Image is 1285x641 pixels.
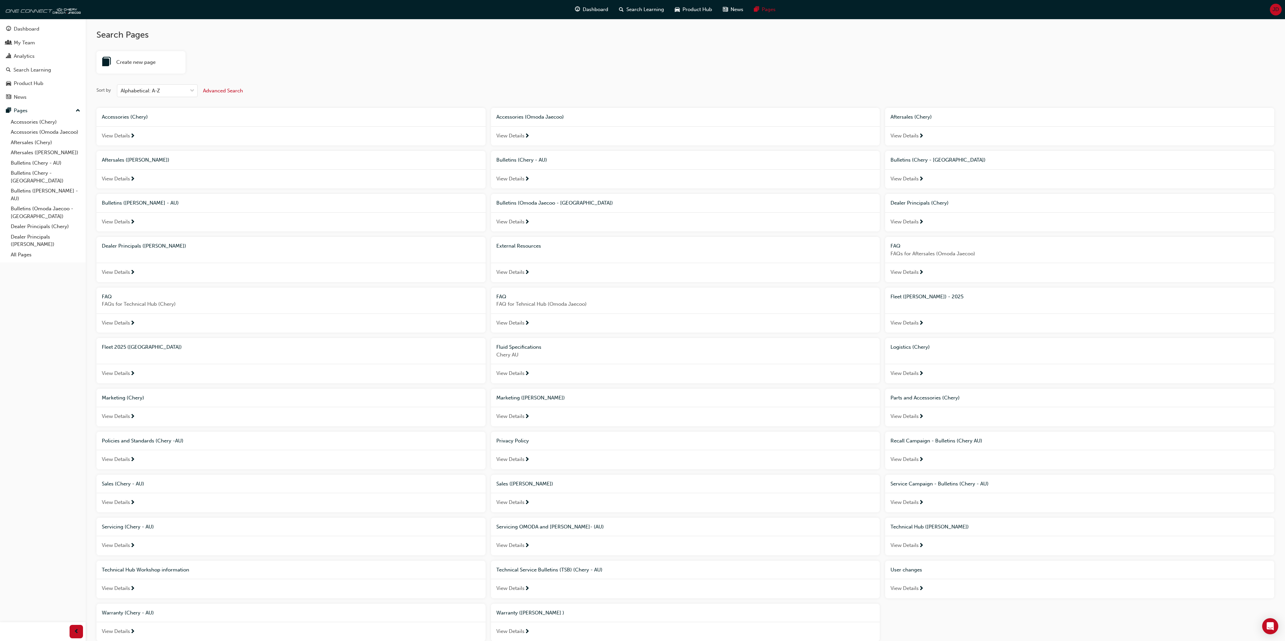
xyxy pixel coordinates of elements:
[14,52,35,60] div: Analytics
[96,237,486,282] a: Dealer Principals ([PERSON_NAME])View Details
[130,629,135,635] span: next-icon
[130,457,135,463] span: next-icon
[491,432,880,469] a: Privacy PolicyView Details
[496,567,603,573] span: Technical Service Bulletins (TSB) (Chery - AU)
[130,270,135,276] span: next-icon
[6,67,11,73] span: search-icon
[491,518,880,555] a: Servicing OMODA and [PERSON_NAME]- (AU)View Details
[525,414,530,420] span: next-icon
[3,22,83,104] button: DashboardMy TeamAnalyticsSearch LearningProduct HubNews
[1262,618,1278,634] div: Open Intercom Messenger
[130,176,135,182] span: next-icon
[102,294,112,300] span: FAQ
[8,127,83,137] a: Accessories (Omoda Jaecoo)
[130,133,135,139] span: next-icon
[890,395,960,401] span: Parts and Accessories (Chery)
[96,51,185,74] a: book-iconCreate new page
[496,344,541,350] span: Fluid Specifications
[496,610,564,616] span: Warranty ([PERSON_NAME] )
[525,457,530,463] span: next-icon
[14,93,27,101] div: News
[102,628,130,635] span: View Details
[919,371,924,377] span: next-icon
[496,132,525,140] span: View Details
[491,194,880,231] a: Bulletins (Omoda Jaecoo - [GEOGRAPHIC_DATA])View Details
[885,108,1274,145] a: Aftersales (Chery)View Details
[14,107,28,115] div: Pages
[491,475,880,512] a: Sales ([PERSON_NAME])View Details
[496,351,875,359] span: Chery AU
[525,543,530,549] span: next-icon
[102,300,480,308] span: FAQs for Technical Hub (Chery)
[885,288,1274,333] a: Fleet ([PERSON_NAME]) - 2025View Details
[496,243,541,249] span: External Resources
[102,132,130,140] span: View Details
[496,585,525,592] span: View Details
[496,319,525,327] span: View Details
[496,499,525,506] span: View Details
[525,629,530,635] span: next-icon
[496,157,547,163] span: Bulletins (Chery - AU)
[491,561,880,598] a: Technical Service Bulletins (TSB) (Chery - AU)View Details
[130,586,135,592] span: next-icon
[890,132,919,140] span: View Details
[121,87,160,95] div: Alphabetical: A-Z
[496,294,506,300] span: FAQ
[102,438,183,444] span: Policies and Standards (Chery -AU)
[96,151,486,188] a: Aftersales ([PERSON_NAME])View Details
[890,344,930,350] span: Logistics (Chery)
[6,40,11,46] span: people-icon
[890,114,932,120] span: Aftersales (Chery)
[525,219,530,225] span: next-icon
[1270,4,1282,15] button: JD
[675,5,680,14] span: car-icon
[102,567,189,573] span: Technical Hub Workshop information
[491,338,880,383] a: Fluid SpecificationsChery AUView Details
[130,543,135,549] span: next-icon
[619,5,624,14] span: search-icon
[130,414,135,420] span: next-icon
[496,175,525,183] span: View Details
[919,320,924,327] span: next-icon
[885,432,1274,469] a: Recall Campaign - Bulletins (Chery AU)View Details
[890,456,919,463] span: View Details
[6,53,11,59] span: chart-icon
[491,237,880,282] a: External ResourcesView Details
[525,500,530,506] span: next-icon
[717,3,749,16] a: news-iconNews
[890,200,949,206] span: Dealer Principals (Chery)
[102,481,144,487] span: Sales (Chery - AU)
[8,117,83,127] a: Accessories (Chery)
[583,6,608,13] span: Dashboard
[890,524,969,530] span: Technical Hub ([PERSON_NAME])
[13,66,51,74] div: Search Learning
[890,438,982,444] span: Recall Campaign - Bulletins (Chery AU)
[919,270,924,276] span: next-icon
[885,237,1274,282] a: FAQFAQs for Aftersales (Omoda Jaecoo)View Details
[14,25,39,33] div: Dashboard
[14,80,43,87] div: Product Hub
[749,3,781,16] a: pages-iconPages
[96,475,486,512] a: Sales (Chery - AU)View Details
[890,175,919,183] span: View Details
[6,81,11,87] span: car-icon
[102,268,130,276] span: View Details
[3,104,83,117] button: Pages
[890,499,919,506] span: View Details
[102,114,148,120] span: Accessories (Chery)
[8,158,83,168] a: Bulletins (Chery - AU)
[626,6,664,13] span: Search Learning
[3,23,83,35] a: Dashboard
[130,219,135,225] span: next-icon
[496,268,525,276] span: View Details
[3,50,83,62] a: Analytics
[919,586,924,592] span: next-icon
[96,288,486,333] a: FAQFAQs for Technical Hub (Chery)View Details
[102,157,169,163] span: Aftersales ([PERSON_NAME])
[96,389,486,426] a: Marketing (Chery)View Details
[6,94,11,100] span: news-icon
[130,320,135,327] span: next-icon
[74,628,79,636] span: prev-icon
[102,200,179,206] span: Bulletins ([PERSON_NAME] - AU)
[496,481,553,487] span: Sales ([PERSON_NAME])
